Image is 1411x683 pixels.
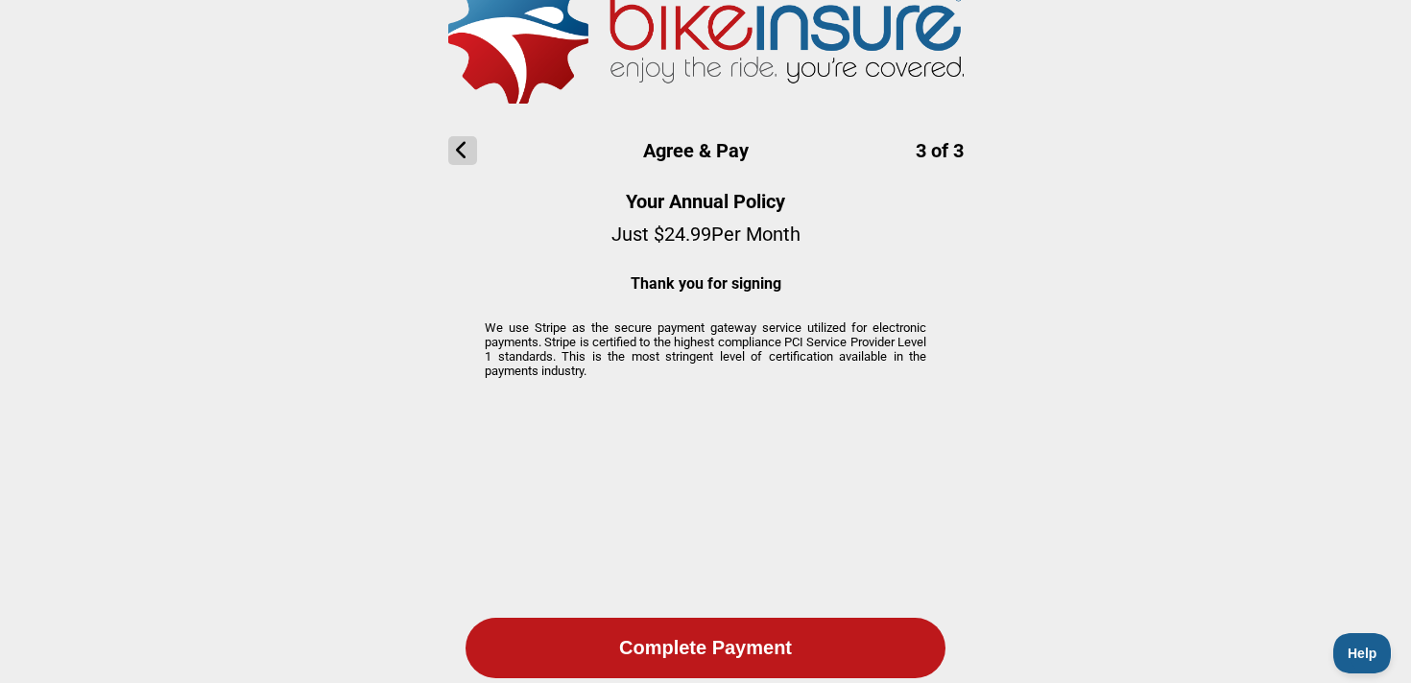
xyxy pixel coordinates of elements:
p: Just $ 24.99 Per Month [611,223,801,246]
h1: Agree & Pay [448,136,964,165]
button: Complete Payment [466,618,945,678]
p: We use Stripe as the secure payment gateway service utilized for electronic payments. Stripe is c... [485,320,926,378]
span: 3 of 3 [916,139,964,162]
h2: Your Annual Policy [611,190,801,213]
iframe: Secure payment input frame [476,387,935,592]
p: Thank you for signing [611,274,801,293]
iframe: Toggle Customer Support [1333,633,1392,673]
